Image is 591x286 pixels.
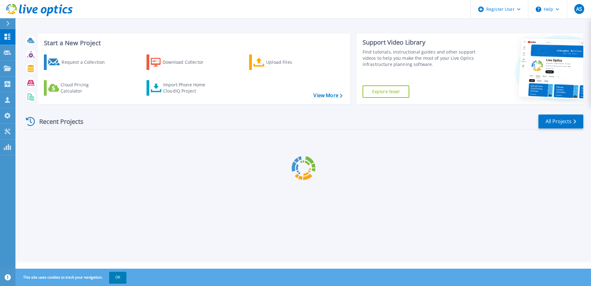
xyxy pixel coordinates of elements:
div: Find tutorials, instructional guides and other support videos to help you make the most of your L... [363,49,478,67]
span: This site uses cookies to track your navigation. [17,272,126,283]
div: Upload Files [266,56,316,68]
a: All Projects [538,115,583,128]
div: Recent Projects [24,114,92,129]
div: Support Video Library [363,38,478,46]
div: Download Collector [163,56,212,68]
div: Request a Collection [62,56,111,68]
a: Request a Collection [44,54,113,70]
button: OK [109,272,126,283]
span: AS [576,6,582,11]
a: Upload Files [249,54,318,70]
a: View More [313,93,342,98]
h3: Start a New Project [44,40,342,46]
div: Cloud Pricing Calculator [61,82,110,94]
div: Import Phone Home CloudIQ Project [163,82,211,94]
a: Download Collector [147,54,215,70]
a: Cloud Pricing Calculator [44,80,113,96]
a: Explore Now! [363,85,410,98]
